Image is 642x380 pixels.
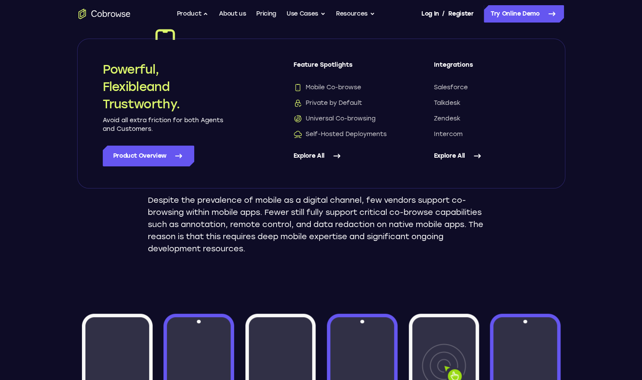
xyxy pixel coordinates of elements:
[293,83,361,92] span: Mobile Co-browse
[293,114,399,123] a: Universal Co-browsingUniversal Co-browsing
[148,194,495,255] p: Despite the prevalence of mobile as a digital channel, few vendors support co-browsing within mob...
[434,146,540,166] a: Explore All
[293,99,399,107] a: Private by DefaultPrivate by Default
[434,130,540,139] a: Intercom
[293,99,362,107] span: Private by Default
[293,130,399,139] a: Self-Hosted DeploymentsSelf-Hosted Deployments
[442,9,445,19] span: /
[177,5,209,23] button: Product
[256,5,276,23] a: Pricing
[336,5,375,23] button: Resources
[434,61,540,76] span: Integrations
[103,146,194,166] a: Product Overview
[434,99,540,107] a: Talkdesk
[293,114,302,123] img: Universal Co-browsing
[434,114,540,123] a: Zendesk
[434,83,468,92] span: Salesforce
[434,83,540,92] a: Salesforce
[293,130,302,139] img: Self-Hosted Deployments
[293,99,302,107] img: Private by Default
[484,5,564,23] a: Try Online Demo
[293,61,399,76] span: Feature Spotlights
[434,99,460,107] span: Talkdesk
[78,9,130,19] a: Go to the home page
[434,114,460,123] span: Zendesk
[421,5,439,23] a: Log In
[448,5,473,23] a: Register
[434,130,463,139] span: Intercom
[103,61,224,113] h2: Powerful, Flexible and Trustworthy.
[287,5,326,23] button: Use Cases
[293,130,387,139] span: Self-Hosted Deployments
[103,116,224,133] p: Avoid all extra friction for both Agents and Customers.
[293,83,399,92] a: Mobile Co-browseMobile Co-browse
[219,5,246,23] a: About us
[293,83,302,92] img: Mobile Co-browse
[293,114,375,123] span: Universal Co-browsing
[293,146,399,166] a: Explore All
